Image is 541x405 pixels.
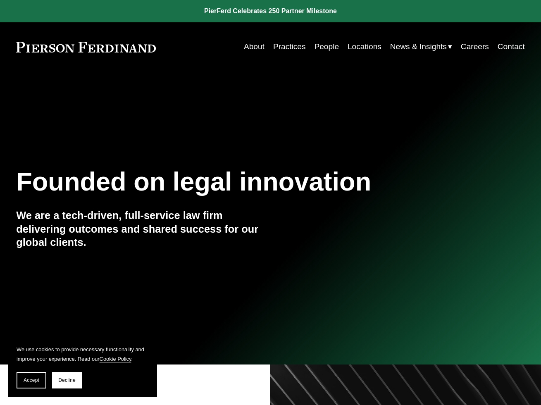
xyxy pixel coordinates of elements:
p: We use cookies to provide necessary functionality and improve your experience. Read our . [17,345,149,364]
button: Accept [17,372,46,388]
span: Decline [58,377,76,383]
button: Decline [52,372,82,388]
h1: Founded on legal innovation [16,167,440,196]
a: Careers [461,39,489,55]
a: About [244,39,265,55]
a: folder dropdown [390,39,452,55]
span: Accept [24,377,39,383]
a: Contact [498,39,525,55]
a: Cookie Policy [100,356,131,362]
section: Cookie banner [8,336,157,397]
a: Locations [348,39,381,55]
h4: We are a tech-driven, full-service law firm delivering outcomes and shared success for our global... [16,209,270,249]
span: News & Insights [390,40,447,54]
a: Practices [273,39,306,55]
a: People [314,39,339,55]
